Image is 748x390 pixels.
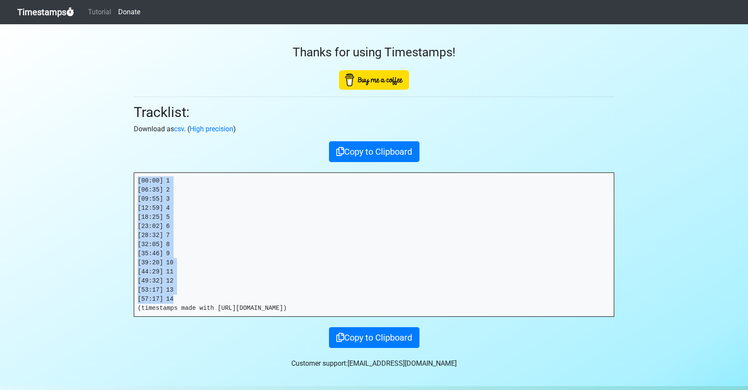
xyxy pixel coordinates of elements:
a: Donate [115,3,144,21]
h3: Thanks for using Timestamps! [134,45,614,60]
button: Copy to Clipboard [329,141,419,162]
pre: [00:00] 1 [06:35] 2 [09:55] 3 [12:59] 4 [18:25] 5 [23:02] 6 [28:32] 7 [32:05] 8 [35:46] 9 [39:20]... [134,173,614,316]
h2: Tracklist: [134,104,614,120]
button: Copy to Clipboard [329,327,419,348]
img: Buy Me A Coffee [339,70,409,90]
a: Tutorial [84,3,115,21]
p: Download as . ( ) [134,124,614,134]
a: High precision [190,125,233,133]
a: Timestamps [17,3,74,21]
a: csv [174,125,184,133]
